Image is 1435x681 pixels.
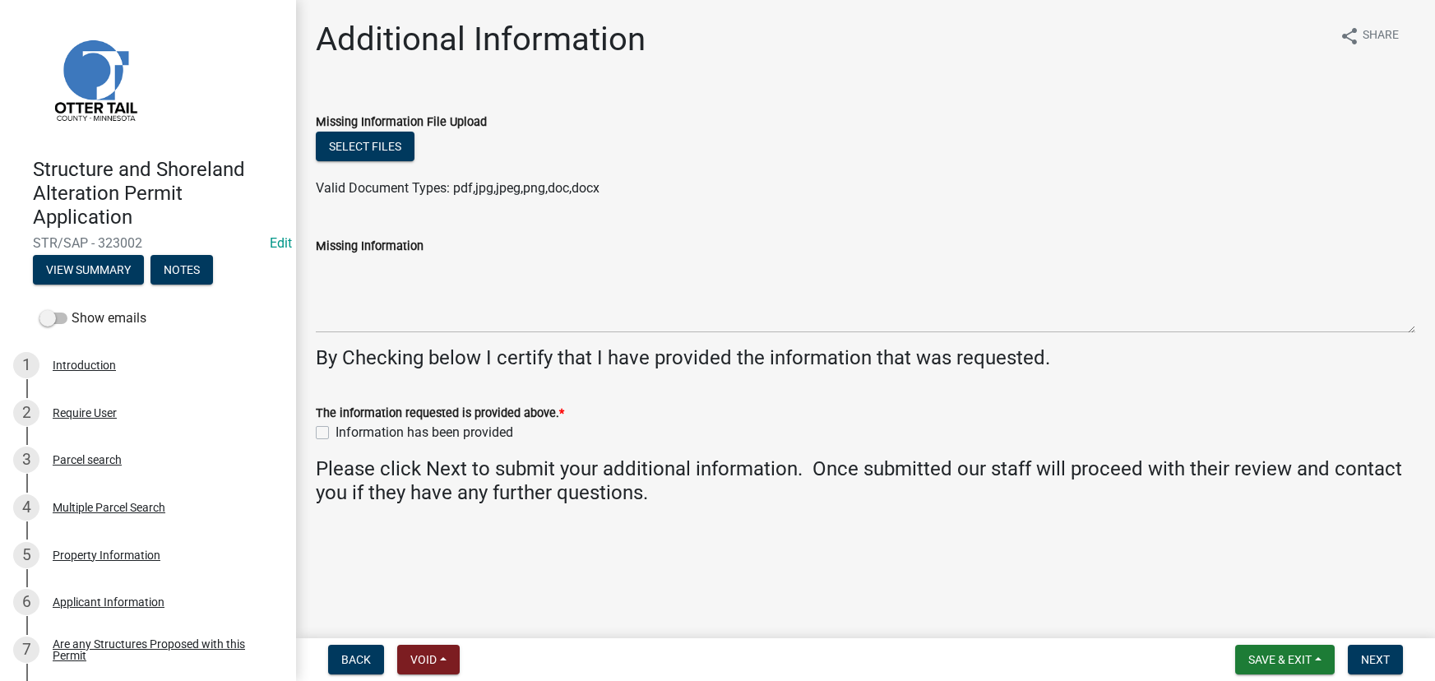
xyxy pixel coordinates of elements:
[150,255,213,285] button: Notes
[270,235,292,251] a: Edit
[1363,26,1399,46] span: Share
[1340,26,1359,46] i: share
[1248,653,1312,666] span: Save & Exit
[53,454,122,466] div: Parcel search
[328,645,384,674] button: Back
[13,494,39,521] div: 4
[33,17,156,141] img: Otter Tail County, Minnesota
[150,265,213,278] wm-modal-confirm: Notes
[13,352,39,378] div: 1
[336,423,513,442] label: Information has been provided
[1348,645,1403,674] button: Next
[33,255,144,285] button: View Summary
[1361,653,1390,666] span: Next
[33,235,263,251] span: STR/SAP - 323002
[33,158,283,229] h4: Structure and Shoreland Alteration Permit Application
[13,447,39,473] div: 3
[316,180,599,196] span: Valid Document Types: pdf,jpg,jpeg,png,doc,docx
[53,359,116,371] div: Introduction
[341,653,371,666] span: Back
[53,596,164,608] div: Applicant Information
[410,653,437,666] span: Void
[13,589,39,615] div: 6
[397,645,460,674] button: Void
[316,20,646,59] h1: Additional Information
[13,542,39,568] div: 5
[13,637,39,663] div: 7
[316,457,1415,505] h4: Please click Next to submit your additional information. Once submitted our staff will proceed wi...
[316,241,424,252] label: Missing Information
[1235,645,1335,674] button: Save & Exit
[53,407,117,419] div: Require User
[53,502,165,513] div: Multiple Parcel Search
[316,408,564,419] label: The information requested is provided above.
[39,308,146,328] label: Show emails
[316,346,1415,370] h4: By Checking below I certify that I have provided the information that was requested.
[1326,20,1412,52] button: shareShare
[270,235,292,251] wm-modal-confirm: Edit Application Number
[53,549,160,561] div: Property Information
[316,117,487,128] label: Missing Information File Upload
[53,638,270,661] div: Are any Structures Proposed with this Permit
[33,265,144,278] wm-modal-confirm: Summary
[316,132,414,161] button: Select files
[13,400,39,426] div: 2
